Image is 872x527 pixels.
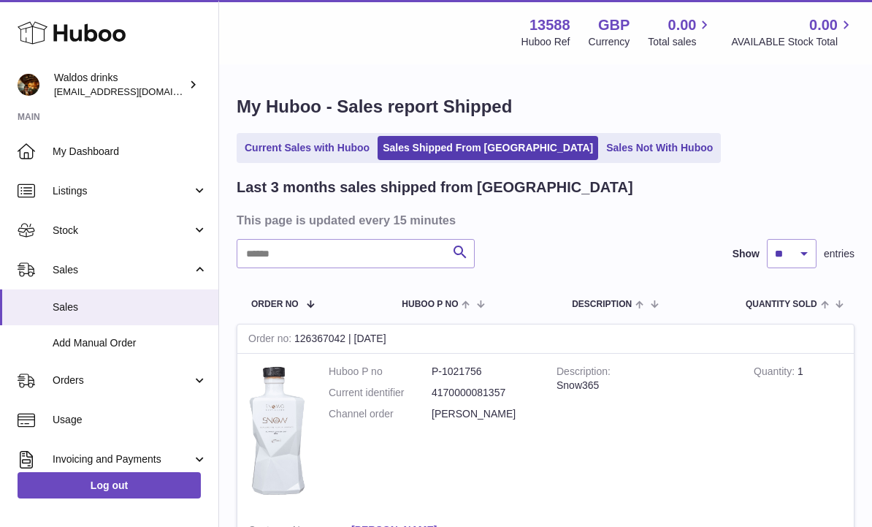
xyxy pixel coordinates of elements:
[733,247,760,261] label: Show
[237,178,633,197] h2: Last 3 months sales shipped from [GEOGRAPHIC_DATA]
[529,15,570,35] strong: 13588
[557,379,732,393] div: Snow365
[53,224,192,238] span: Stock
[824,247,854,261] span: entries
[18,74,39,96] img: sales@tradingpostglobal.com
[432,407,535,421] dd: [PERSON_NAME]
[329,365,432,379] dt: Huboo P no
[237,325,854,354] div: 126367042 | [DATE]
[248,365,307,498] img: 1732285322.png
[432,386,535,400] dd: 4170000081357
[18,472,201,498] a: Log out
[237,212,851,228] h3: This page is updated every 15 minutes
[53,263,192,277] span: Sales
[53,452,192,466] span: Invoicing and Payments
[598,15,630,35] strong: GBP
[53,336,207,350] span: Add Manual Order
[251,300,299,309] span: Order No
[572,300,632,309] span: Description
[731,15,854,49] a: 0.00 AVAILABLE Stock Total
[521,35,570,49] div: Huboo Ref
[743,354,854,512] td: 1
[53,184,192,198] span: Listings
[754,365,798,381] strong: Quantity
[668,15,697,35] span: 0.00
[53,145,207,159] span: My Dashboard
[248,333,294,348] strong: Order no
[329,386,432,400] dt: Current identifier
[589,35,630,49] div: Currency
[53,413,207,427] span: Usage
[329,407,432,421] dt: Channel order
[237,95,854,118] h1: My Huboo - Sales report Shipped
[601,136,718,160] a: Sales Not With Huboo
[746,300,817,309] span: Quantity Sold
[648,35,713,49] span: Total sales
[53,374,192,387] span: Orders
[53,300,207,314] span: Sales
[809,15,838,35] span: 0.00
[731,35,854,49] span: AVAILABLE Stock Total
[432,365,535,379] dd: P-1021756
[54,86,215,97] span: [EMAIL_ADDRESS][DOMAIN_NAME]
[240,136,375,160] a: Current Sales with Huboo
[378,136,598,160] a: Sales Shipped From [GEOGRAPHIC_DATA]
[54,71,186,99] div: Waldos drinks
[557,365,611,381] strong: Description
[402,300,458,309] span: Huboo P no
[648,15,713,49] a: 0.00 Total sales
